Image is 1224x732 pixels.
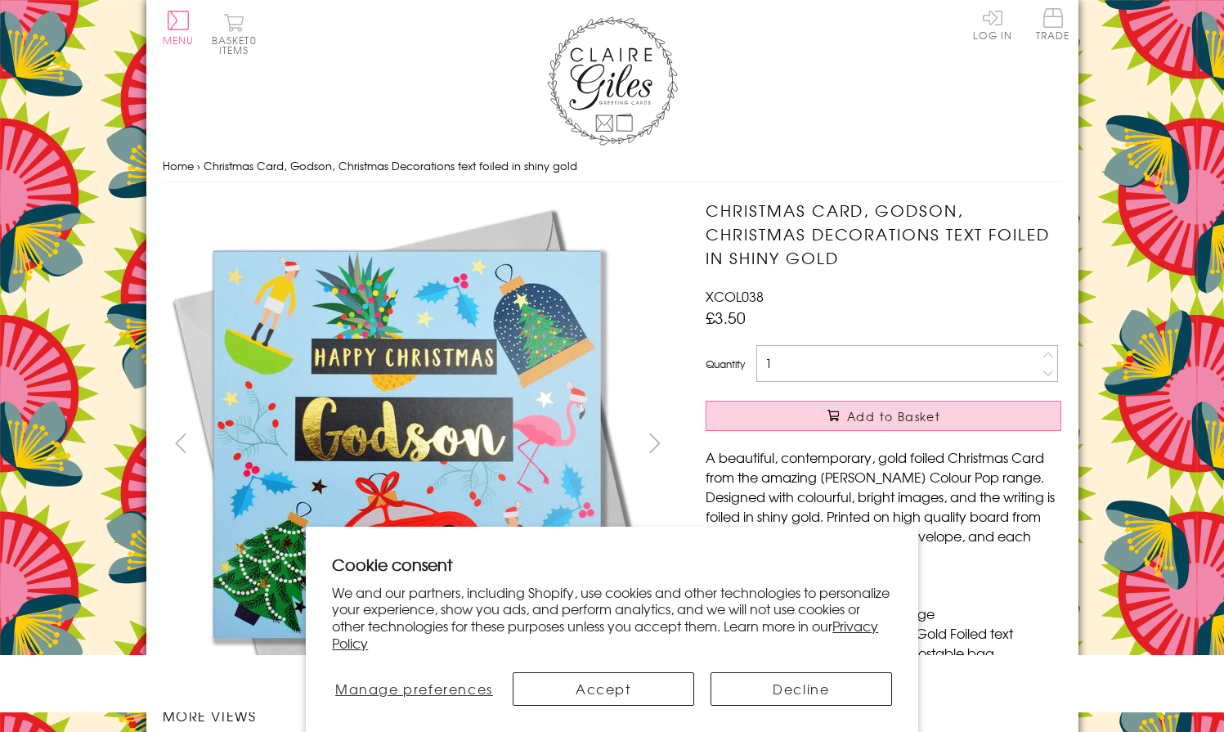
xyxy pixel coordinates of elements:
[163,158,194,173] a: Home
[973,8,1012,40] a: Log In
[706,401,1061,431] button: Add to Basket
[163,150,1062,183] nav: breadcrumbs
[706,447,1061,565] p: A beautiful, contemporary, gold foiled Christmas Card from the amazing [PERSON_NAME] Colour Pop r...
[332,584,892,652] p: We and our partners, including Shopify, use cookies and other technologies to personalize your ex...
[847,408,940,424] span: Add to Basket
[162,199,652,689] img: Christmas Card, Godson, Christmas Decorations text foiled in shiny gold
[706,306,746,329] span: £3.50
[1036,8,1070,43] a: Trade
[711,672,892,706] button: Decline
[332,672,495,706] button: Manage preferences
[1036,8,1070,40] span: Trade
[636,424,673,461] button: next
[513,672,694,706] button: Accept
[706,286,764,306] span: XCOL038
[197,158,200,173] span: ›
[706,199,1061,269] h1: Christmas Card, Godson, Christmas Decorations text foiled in shiny gold
[163,11,195,45] button: Menu
[332,616,878,653] a: Privacy Policy
[204,158,577,173] span: Christmas Card, Godson, Christmas Decorations text foiled in shiny gold
[163,424,200,461] button: prev
[673,199,1163,689] img: Christmas Card, Godson, Christmas Decorations text foiled in shiny gold
[332,553,892,576] h2: Cookie consent
[335,679,493,698] span: Manage preferences
[547,16,678,146] img: Claire Giles Greetings Cards
[163,33,195,47] span: Menu
[706,357,745,371] label: Quantity
[163,706,674,725] h3: More views
[212,13,257,55] button: Basket0 items
[219,33,257,57] span: 0 items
